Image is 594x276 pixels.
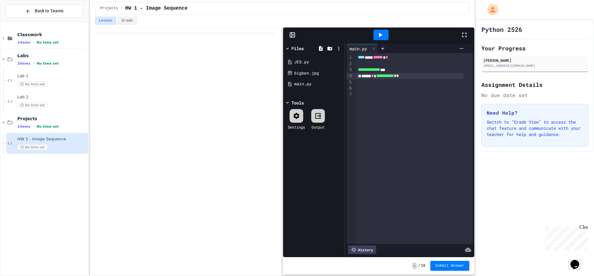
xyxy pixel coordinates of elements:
div: 5 [346,79,353,86]
span: HW 1 - Image Sequence [125,5,188,12]
span: / [418,263,420,268]
button: Back to Teams [6,4,83,18]
div: Output [312,124,325,130]
span: 1 items [17,125,30,129]
span: / [120,6,123,11]
div: Tools [291,100,304,106]
span: • [33,40,34,45]
div: My Account [481,2,500,17]
div: Files [291,45,304,52]
span: • [33,61,34,66]
div: main.py [294,81,342,87]
span: No time set [17,81,48,87]
span: No time set [37,125,59,129]
div: main.py [346,44,378,53]
div: bigben.jpg [294,70,342,76]
div: Chat with us now!Close [2,2,43,39]
h2: Your Progress [481,44,588,53]
div: 4 [346,73,353,79]
span: No time set [37,40,59,45]
button: Grade [118,17,137,25]
span: Lab 2 [17,95,87,100]
span: Submit Answer [435,263,464,268]
div: 1 [346,54,353,61]
div: 6 [346,85,353,91]
span: Back to Teams [35,8,63,14]
span: - [412,263,417,269]
span: Labs [17,53,87,58]
span: HW 1 - Image Sequence [17,137,87,142]
div: main.py [346,45,370,52]
h2: Assignment Details [481,80,588,89]
span: Lab 1 [17,74,87,79]
div: 7 [346,91,353,98]
button: Lesson [95,17,116,25]
span: No time set [17,102,48,108]
h3: Need Help? [487,109,583,117]
span: 10 [421,263,425,268]
div: No due date set [481,91,588,99]
div: JES.py [294,59,342,65]
div: 2 [346,61,353,67]
span: No time set [37,62,59,66]
div: History [348,245,376,254]
span: • [33,124,34,129]
div: 3 [346,67,353,73]
span: 2 items [17,62,30,66]
p: Switch to "Grade View" to access the chat feature and communicate with your teacher for help and ... [487,119,583,138]
span: No time set [17,144,48,150]
iframe: chat widget [568,251,588,270]
div: Settings [288,124,305,130]
h1: Python 2526 [481,25,522,34]
button: Submit Answer [430,261,469,271]
span: Projects [17,116,87,121]
div: [PERSON_NAME] [483,57,587,63]
iframe: chat widget [543,224,588,251]
div: [EMAIL_ADDRESS][DOMAIN_NAME] [483,63,587,68]
span: Classwork [17,32,87,37]
span: Projects [100,6,118,11]
span: 1 items [17,40,30,45]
